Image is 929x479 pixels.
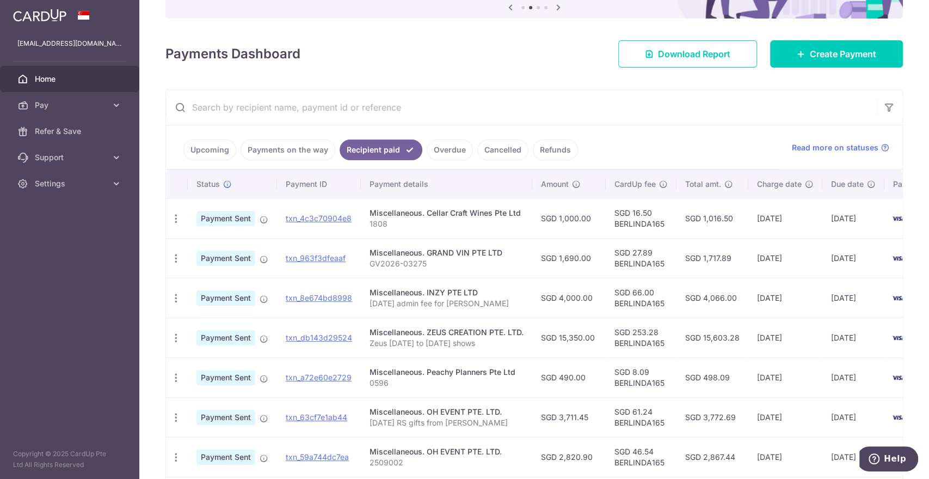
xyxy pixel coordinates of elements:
td: SGD 3,711.45 [532,397,606,437]
td: SGD 61.24 BERLINDA165 [606,397,676,437]
a: txn_4c3c70904e8 [286,214,352,223]
img: Bank Card [888,252,909,265]
a: txn_a72e60e2729 [286,373,352,382]
span: Payment Sent [196,251,255,266]
td: SGD 1,016.50 [676,198,748,238]
a: txn_63cf7e1ab44 [286,413,347,422]
td: SGD 2,867.44 [676,437,748,477]
span: Payment Sent [196,290,255,306]
img: Bank Card [888,292,909,305]
td: [DATE] [822,318,884,357]
p: GV2026-03275 [370,258,524,269]
td: SGD 1,690.00 [532,238,606,278]
td: [DATE] [822,437,884,477]
td: [DATE] [748,397,822,437]
p: 0596 [370,378,524,389]
a: txn_8e674bd8998 [286,293,352,302]
span: Pay [35,100,107,111]
td: SGD 1,000.00 [532,198,606,238]
td: [DATE] [748,198,822,238]
img: Bank Card [888,331,909,344]
a: Upcoming [183,140,236,160]
div: Miscellaneous. OH EVENT PTE. LTD. [370,407,524,417]
td: SGD 15,350.00 [532,318,606,357]
td: [DATE] [748,437,822,477]
td: SGD 4,000.00 [532,278,606,318]
span: Charge date [757,179,802,190]
p: [DATE] RS gifts from [PERSON_NAME] [370,417,524,428]
td: [DATE] [822,198,884,238]
span: Payment Sent [196,450,255,465]
td: SGD 16.50 BERLINDA165 [606,198,676,238]
h4: Payments Dashboard [165,44,300,64]
div: Miscellaneous. OH EVENT PTE. LTD. [370,446,524,457]
img: Bank Card [888,212,909,225]
td: [DATE] [748,357,822,397]
a: Download Report [618,40,757,68]
span: Amount [541,179,569,190]
td: SGD 253.28 BERLINDA165 [606,318,676,357]
th: Payment ID [277,170,361,198]
img: CardUp [13,9,66,22]
td: [DATE] [748,278,822,318]
div: Miscellaneous. Cellar Craft Wines Pte Ltd [370,208,524,219]
td: [DATE] [748,238,822,278]
td: SGD 46.54 BERLINDA165 [606,437,676,477]
td: [DATE] [822,397,884,437]
div: Miscellaneous. ZEUS CREATION PTE. LTD. [370,327,524,338]
td: [DATE] [822,238,884,278]
span: Total amt. [685,179,721,190]
p: [DATE] admin fee for [PERSON_NAME] [370,298,524,309]
span: Settings [35,178,107,189]
td: [DATE] [822,278,884,318]
p: 2509002 [370,457,524,468]
div: Miscellaneous. GRAND VIN PTE LTD [370,247,524,258]
a: Cancelled [477,140,528,160]
input: Search by recipient name, payment id or reference [166,90,876,125]
span: Home [35,74,107,84]
a: txn_db143d29524 [286,333,352,342]
span: Read more on statuses [792,142,878,153]
td: SGD 15,603.28 [676,318,748,357]
span: CardUp fee [614,179,656,190]
div: Miscellaneous. INZY PTE LTD [370,287,524,298]
span: Support [35,152,107,163]
td: [DATE] [748,318,822,357]
td: SGD 8.09 BERLINDA165 [606,357,676,397]
span: Payment Sent [196,410,255,425]
a: Create Payment [770,40,903,68]
div: Miscellaneous. Peachy Planners Pte Ltd [370,367,524,378]
span: Payment Sent [196,330,255,345]
img: Bank Card [888,371,909,384]
span: Refer & Save [35,126,107,137]
td: SGD 27.89 BERLINDA165 [606,238,676,278]
td: SGD 3,772.69 [676,397,748,437]
p: Zeus [DATE] to [DATE] shows [370,338,524,349]
span: Status [196,179,220,190]
td: SGD 66.00 BERLINDA165 [606,278,676,318]
a: Recipient paid [340,140,422,160]
a: Refunds [533,140,578,160]
td: SGD 498.09 [676,357,748,397]
p: 1808 [370,219,524,229]
iframe: Opens a widget where you can find more information [859,446,918,474]
span: Create Payment [810,47,876,60]
span: Due date [831,179,864,190]
span: Payment Sent [196,211,255,226]
td: SGD 4,066.00 [676,278,748,318]
td: SGD 2,820.90 [532,437,606,477]
span: Download Report [658,47,730,60]
th: Payment details [361,170,532,198]
a: txn_963f3dfeaaf [286,253,346,263]
a: Read more on statuses [792,142,889,153]
a: Overdue [427,140,473,160]
p: [EMAIL_ADDRESS][DOMAIN_NAME] [17,38,122,49]
td: SGD 490.00 [532,357,606,397]
span: Payment Sent [196,370,255,385]
img: Bank Card [888,411,909,424]
a: Payments on the way [241,140,335,160]
a: txn_59a744dc7ea [286,452,349,462]
td: [DATE] [822,357,884,397]
td: SGD 1,717.89 [676,238,748,278]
